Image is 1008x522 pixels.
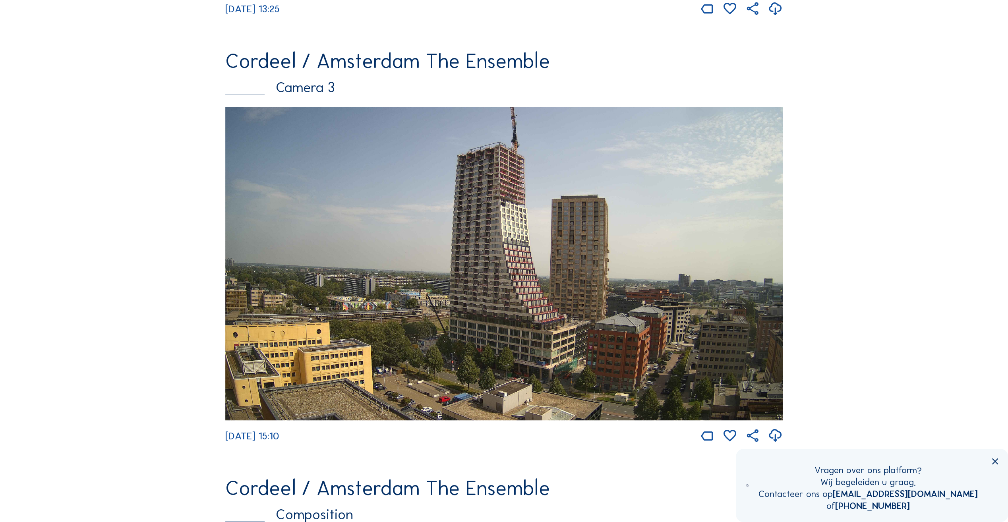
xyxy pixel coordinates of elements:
div: Vragen over ons platform? [758,464,978,476]
a: [EMAIL_ADDRESS][DOMAIN_NAME] [833,488,978,499]
div: Wij begeleiden u graag. [758,476,978,488]
div: Contacteer ons op [758,488,978,500]
div: Camera 3 [225,81,783,95]
div: of [758,500,978,512]
span: [DATE] 13:25 [225,3,280,15]
a: [PHONE_NUMBER] [835,500,910,511]
div: Cordeel / Amsterdam The Ensemble [225,478,783,498]
img: operator [746,464,748,506]
img: Image [225,107,783,420]
span: [DATE] 15:10 [225,430,279,442]
div: Composition [225,508,783,522]
div: Cordeel / Amsterdam The Ensemble [225,51,783,71]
